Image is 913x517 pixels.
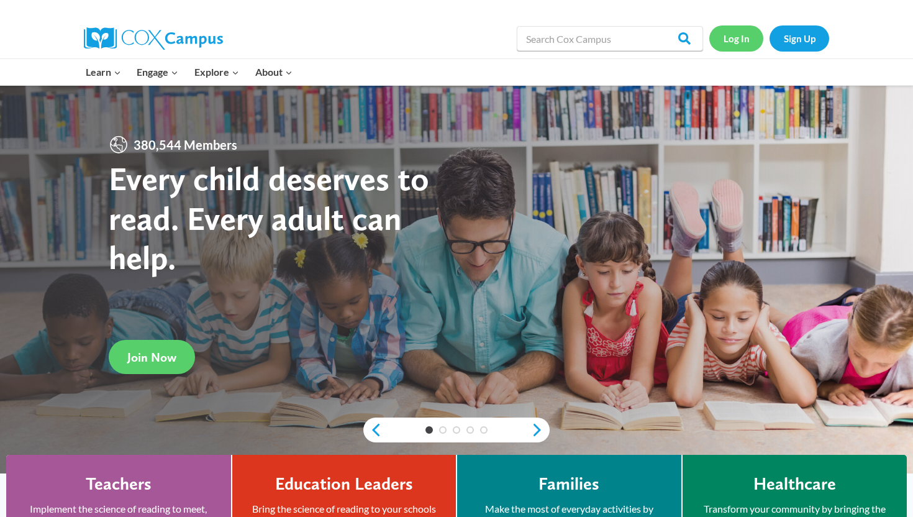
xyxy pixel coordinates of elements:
[127,350,176,365] span: Join Now
[275,474,413,495] h4: Education Leaders
[466,426,474,434] a: 4
[186,59,247,85] button: Child menu of Explore
[531,423,550,437] a: next
[439,426,447,434] a: 2
[538,474,599,495] h4: Families
[480,426,488,434] a: 5
[770,25,829,51] a: Sign Up
[363,418,550,442] div: content slider buttons
[78,59,129,85] button: Child menu of Learn
[453,426,460,434] a: 3
[709,25,763,51] a: Log In
[129,135,242,155] span: 380,544 Members
[84,27,223,50] img: Cox Campus
[753,474,836,495] h4: Healthcare
[517,26,703,51] input: Search Cox Campus
[109,341,195,375] a: Join Now
[86,474,152,495] h4: Teachers
[709,25,829,51] nav: Secondary Navigation
[129,59,187,85] button: Child menu of Engage
[247,59,301,85] button: Child menu of About
[78,59,300,85] nav: Primary Navigation
[109,159,429,278] strong: Every child deserves to read. Every adult can help.
[425,426,433,434] a: 1
[363,423,382,437] a: previous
